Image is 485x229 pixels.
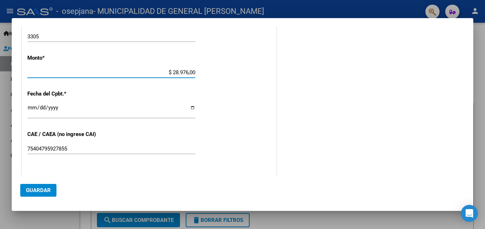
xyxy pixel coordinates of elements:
[27,54,100,62] p: Monto
[461,205,478,222] div: Open Intercom Messenger
[26,187,51,193] span: Guardar
[27,90,100,98] p: Fecha del Cpbt.
[27,130,100,138] p: CAE / CAEA (no ingrese CAI)
[20,184,56,197] button: Guardar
